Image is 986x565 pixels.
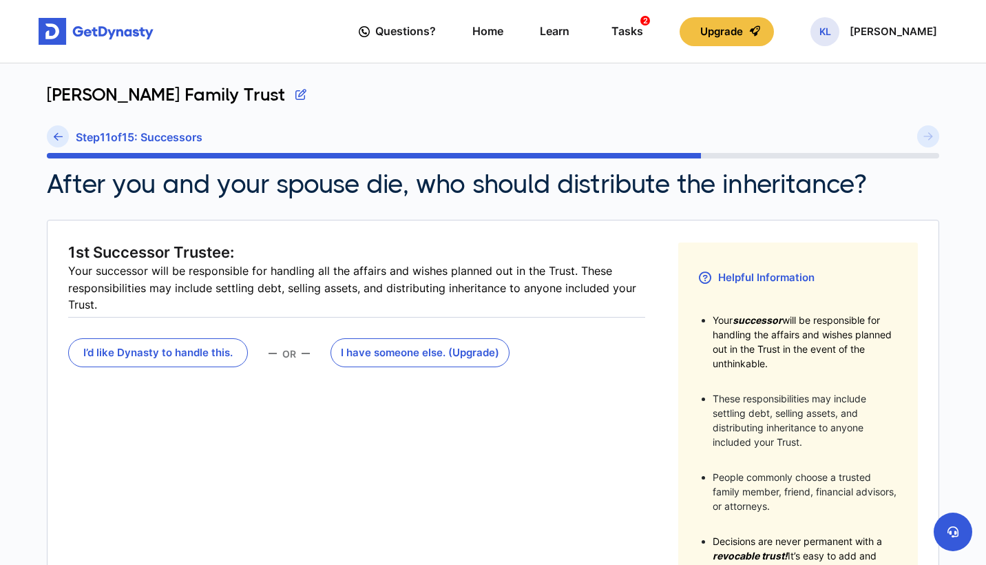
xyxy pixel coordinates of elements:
a: Learn [540,12,569,51]
a: Tasks2 [606,12,643,51]
img: Get started for free with Dynasty Trust Company [39,18,154,45]
h3: Helpful Information [699,263,897,292]
li: These responsibilities may include settling debt, selling assets, and distributing inheritance to... [713,391,897,449]
li: People commonly choose a trusted family member, friend, financial advisors, or attorneys. [713,470,897,513]
h2: After you and your spouse die, who should distribute the inheritance? [47,169,867,199]
button: I’d like Dynasty to handle this. [68,338,248,367]
span: OR [248,340,331,367]
span: Your will be responsible for handling the affairs and wishes planned out in the Trust in the even... [713,314,892,369]
p: [PERSON_NAME] [850,26,937,37]
div: Tasks [611,19,643,44]
span: KL [810,17,839,46]
span: successor [733,314,782,326]
span: Questions? [375,19,436,44]
div: Your successor will be responsible for handling all the affairs and wishes planned out in the Tru... [68,263,645,314]
h6: Step 11 of 15 : Successors [76,131,202,144]
button: I have someone else. (Upgrade) [331,338,510,367]
button: KL[PERSON_NAME] [810,17,937,46]
a: Questions? [359,12,436,51]
a: Home [472,12,503,51]
div: [PERSON_NAME] Family Trust [47,84,939,125]
span: revocable trust! [713,550,788,562]
span: 2 [640,16,650,25]
button: Upgrade [680,17,774,46]
span: 1st Successor Trustee: [68,243,234,263]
